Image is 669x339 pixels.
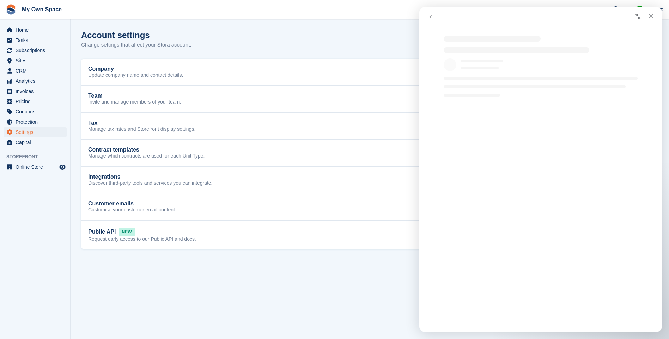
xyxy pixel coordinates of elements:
[88,201,134,207] h2: Customer emails
[4,137,67,147] a: menu
[636,6,643,13] img: Paula Harris
[585,6,599,13] span: Create
[88,72,183,79] p: Update company name and contact details.
[88,66,114,72] h2: Company
[6,153,70,160] span: Storefront
[16,97,58,106] span: Pricing
[16,137,58,147] span: Capital
[16,107,58,117] span: Coupons
[4,97,67,106] a: menu
[81,41,191,49] p: Change settings that affect your Stora account.
[4,127,67,137] a: menu
[58,163,67,171] a: Preview store
[16,35,58,45] span: Tasks
[88,126,195,132] p: Manage tax rates and Storefront display settings.
[4,25,67,35] a: menu
[119,228,135,236] span: NEW
[88,174,121,180] h2: Integrations
[4,45,67,55] a: menu
[81,86,658,112] a: Team Invite and manage members of your team. Edit
[88,147,139,153] h2: Contract templates
[16,162,58,172] span: Online Store
[88,99,181,105] p: Invite and manage members of your team.
[81,167,658,193] a: Integrations Discover third-party tools and services you can integrate. View
[4,76,67,86] a: menu
[16,56,58,66] span: Sites
[4,35,67,45] a: menu
[19,4,65,15] a: My Own Space
[644,6,663,13] span: Account
[16,86,58,96] span: Invoices
[16,76,58,86] span: Analytics
[88,120,97,126] h2: Tax
[88,153,205,159] p: Manage which contracts are used for each Unit Type.
[16,117,58,127] span: Protection
[88,236,196,242] p: Request early access to our Public API and docs.
[4,86,67,96] a: menu
[81,193,658,220] a: Customer emails Customise your customer email content. View
[16,66,58,76] span: CRM
[88,93,103,99] h2: Team
[81,113,658,140] a: Tax Manage tax rates and Storefront display settings. Edit
[88,207,176,213] p: Customise your customer email content.
[16,127,58,137] span: Settings
[16,45,58,55] span: Subscriptions
[620,6,630,13] span: Help
[16,25,58,35] span: Home
[81,221,658,249] a: Public API NEW Request early access to our Public API and docs. View
[4,56,67,66] a: menu
[419,7,662,332] iframe: Intercom live chat
[88,229,116,235] h2: Public API
[6,4,16,15] img: stora-icon-8386f47178a22dfd0bd8f6a31ec36ba5ce8667c1dd55bd0f319d3a0aa187defe.svg
[81,30,150,40] h1: Account settings
[4,162,67,172] a: menu
[4,117,67,127] a: menu
[4,107,67,117] a: menu
[4,66,67,76] a: menu
[81,59,658,86] a: Company Update company name and contact details. Edit
[88,180,213,186] p: Discover third-party tools and services you can integrate.
[81,140,658,166] a: Contract templates Manage which contracts are used for each Unit Type. Edit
